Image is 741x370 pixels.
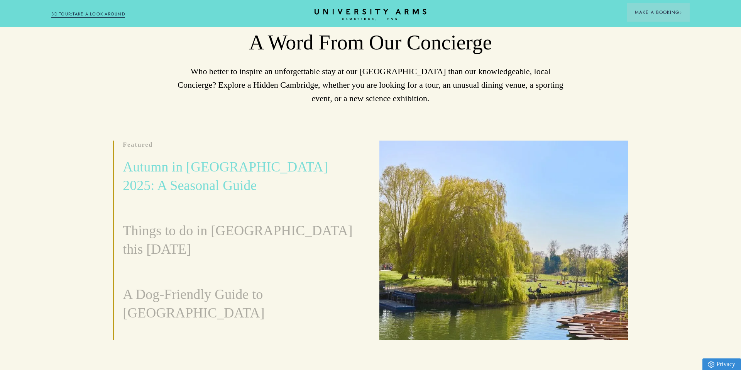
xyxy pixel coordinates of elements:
a: Privacy [702,358,741,370]
img: image-d6be200b2d84f1bf0f5613dde43941d84fd76d82-5168x3448-jpg [379,141,628,340]
a: Autumn in [GEOGRAPHIC_DATA] 2025: A Seasonal Guide [114,149,353,204]
img: Arrow icon [679,11,682,14]
p: Who better to inspire an unforgettable stay at our [GEOGRAPHIC_DATA] than our knowledgeable, loca... [178,64,563,105]
h3: A Dog-Friendly Guide to [GEOGRAPHIC_DATA] [123,285,353,322]
a: Home [315,9,426,21]
h3: Autumn in [GEOGRAPHIC_DATA] 2025: A Seasonal Guide [123,158,353,195]
a: A Dog-Friendly Guide to [GEOGRAPHIC_DATA] [114,277,353,331]
img: Privacy [708,361,714,368]
button: Make a BookingArrow icon [627,3,690,22]
p: Featured [114,141,353,149]
a: Things to do in [GEOGRAPHIC_DATA] this [DATE] [114,213,353,268]
a: 3D TOUR:TAKE A LOOK AROUND [51,11,125,18]
span: Make a Booking [635,9,682,16]
h1: A Word From Our Concierge [51,30,689,56]
h3: Things to do in [GEOGRAPHIC_DATA] this [DATE] [123,222,353,259]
